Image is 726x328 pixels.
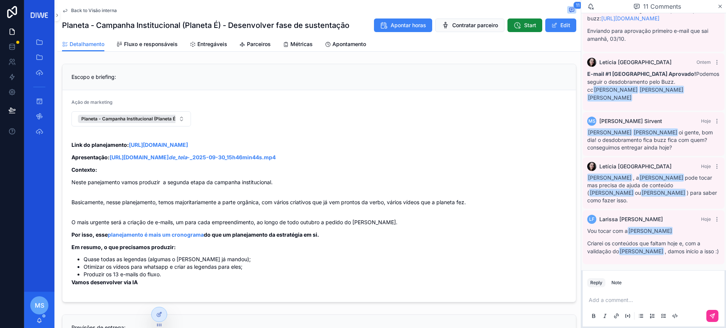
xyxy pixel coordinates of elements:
[71,74,116,80] span: Escopo e briefing:
[62,37,104,52] a: Detalhamento
[587,239,720,255] p: Criarei os conteúdos que faltam hoje e, com a validação do , damos início a isso :)
[124,40,178,48] span: Fluxo e responsáveis
[435,18,504,32] button: Contratar parceiro
[587,174,632,182] span: [PERSON_NAME]
[71,99,112,105] span: Ação de marketing
[567,6,576,15] button: 11
[507,18,542,32] button: Start
[71,231,319,238] strong: Por isso, esse do que um planejamento da estratégia em si.
[325,37,366,52] a: Apontamento
[545,18,576,32] button: Edit
[71,198,567,206] p: Basicamente, nesse planejamento, temos majoritariamente a parte orgânica, com vários criativos qu...
[169,154,187,160] em: de_tela
[110,154,276,160] a: [URL][DOMAIN_NAME]de_tela-_2025-09-30_15h46min44s.mp4
[239,37,271,52] a: Parceiros
[641,189,686,197] span: [PERSON_NAME]
[71,8,117,14] span: Back to Visão interna
[84,263,567,271] li: Otimizar os vídeos para whatsapp e criar as legendas para eles;
[587,6,720,22] p: Criei um modelo no figma que dê para adaptar via buzz:
[587,129,713,151] span: oi gente, bom dia! o desdobramento fica buzz fica com quem? conseguimos entregar ainda hoje?
[601,15,659,22] a: [URL][DOMAIN_NAME]
[589,216,594,222] span: LF
[71,166,97,173] strong: Contexto:
[697,59,711,65] span: Ontem
[587,128,632,136] span: [PERSON_NAME]
[701,118,711,124] span: Hoje
[619,247,664,255] span: [PERSON_NAME]
[71,111,191,126] button: Select Button
[62,8,117,14] a: Back to Visão interna
[108,231,204,238] a: planejamento é mais um cronograma
[588,118,596,124] span: MS
[633,128,678,136] span: [PERSON_NAME]
[391,22,426,29] span: Apontar horas
[290,40,313,48] span: Métricas
[71,154,276,160] strong: Apresentação:
[84,271,567,278] li: Produzir os 13 e-mails do fluxo.
[71,218,567,226] p: O mais urgente será a criação de e-mails, um para cada empreendimento, ao longo de todo outubro a...
[81,116,202,122] span: Planeta - Campanha Institucional (Planeta É) 2025/2026
[573,2,582,9] span: 11
[593,86,638,94] span: [PERSON_NAME]
[599,59,672,66] span: Letícia [GEOGRAPHIC_DATA]
[452,22,498,29] span: Contratar parceiro
[29,11,50,20] img: App logo
[701,216,711,222] span: Hoje
[587,27,720,43] p: Enviando para aprovação primeiro e-mail que sai amanhã, 03/10.
[608,278,625,287] button: Note
[71,142,188,148] strong: Link do planejamento:
[247,40,271,48] span: Parceiros
[587,174,717,203] span: , a pode tocar mas precisa de ajuda de conteúdo ( ou ) para saber como fazer isso.
[639,86,684,94] span: [PERSON_NAME]
[587,94,632,102] span: [PERSON_NAME]
[599,163,672,170] span: Letícia [GEOGRAPHIC_DATA]
[84,256,567,263] li: Quase todas as legendas (algumas o [PERSON_NAME] já mandou);
[71,244,176,250] strong: Em resumo, o que precisamos produzir:
[587,278,605,287] button: Reply
[589,189,634,197] span: [PERSON_NAME]
[332,40,366,48] span: Apontamento
[71,279,138,285] strong: Vamos desenvolver via IA
[78,115,213,123] button: Unselect 1910
[643,2,681,11] span: 11 Comments
[587,70,720,102] p: Podemos seguir o desdobramento pelo Buzz. cc
[71,178,567,186] p: Neste panejamento vamos produzir a segunda etapa da campanha institucional.
[24,30,54,148] div: scrollable content
[374,18,432,32] button: Apontar horas
[611,280,622,286] div: Note
[599,117,662,125] span: [PERSON_NAME] Sirvent
[628,227,673,235] span: [PERSON_NAME]
[129,142,188,148] a: [URL][DOMAIN_NAME]
[587,71,696,77] strong: E-mail #1 [GEOGRAPHIC_DATA] Aprovado!
[116,37,178,52] a: Fluxo e responsáveis
[599,216,663,223] span: Larissa [PERSON_NAME]
[524,22,536,29] span: Start
[35,301,44,310] span: MS
[283,37,313,52] a: Métricas
[190,37,227,52] a: Entregáveis
[70,40,104,48] span: Detalhamento
[587,227,720,235] p: Vou tocar com a
[62,20,349,31] h1: Planeta - Campanha Institucional (Planeta É) - Desenvolver fase de sustentação
[701,163,711,169] span: Hoje
[639,174,684,182] span: [PERSON_NAME]
[197,40,227,48] span: Entregáveis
